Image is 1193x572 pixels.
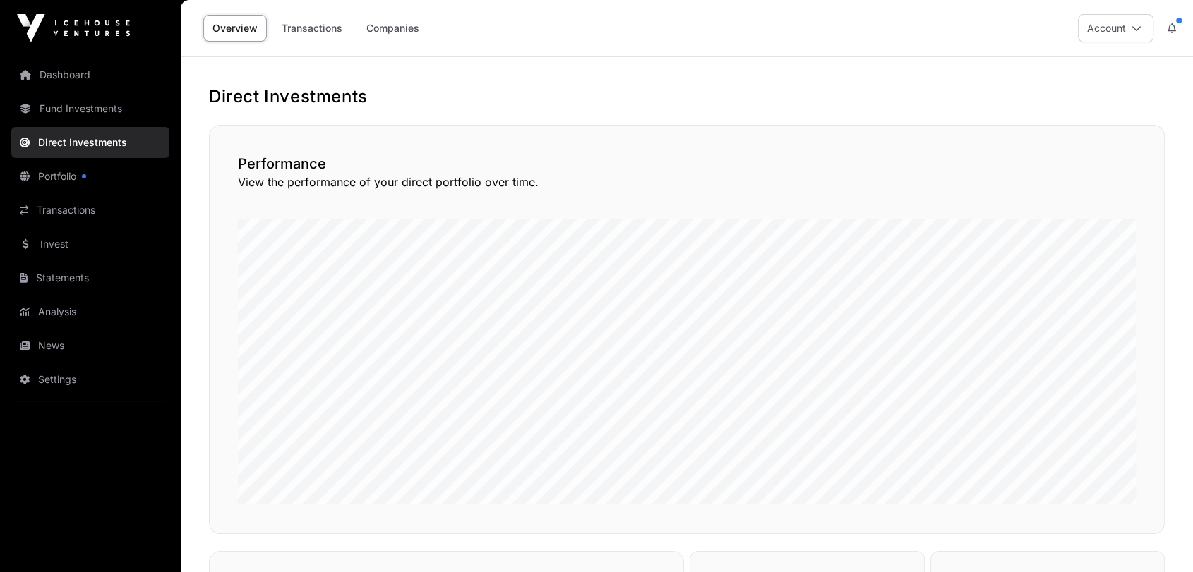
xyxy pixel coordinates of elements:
[11,229,169,260] a: Invest
[1122,504,1193,572] iframe: Chat Widget
[357,15,428,42] a: Companies
[11,127,169,158] a: Direct Investments
[11,93,169,124] a: Fund Investments
[11,195,169,226] a: Transactions
[238,154,1136,174] h2: Performance
[11,262,169,293] a: Statements
[272,15,352,42] a: Transactions
[11,161,169,192] a: Portfolio
[209,85,1165,108] h1: Direct Investments
[1078,14,1153,42] button: Account
[11,330,169,361] a: News
[11,296,169,327] a: Analysis
[17,14,130,42] img: Icehouse Ventures Logo
[238,174,1136,190] p: View the performance of your direct portfolio over time.
[203,15,267,42] a: Overview
[11,364,169,395] a: Settings
[11,59,169,90] a: Dashboard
